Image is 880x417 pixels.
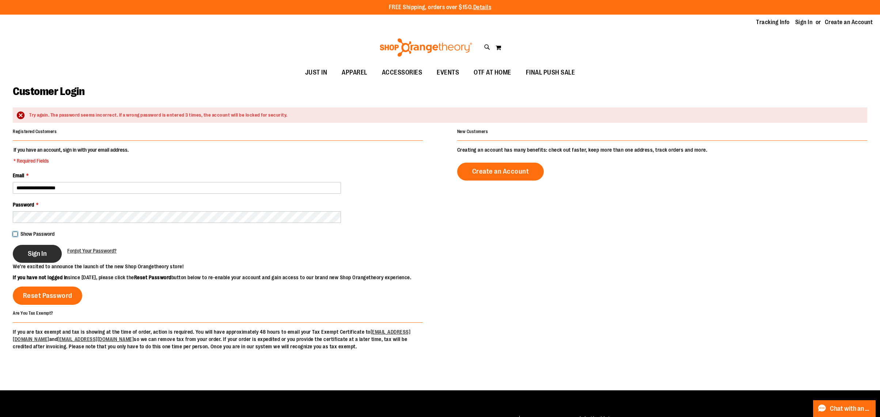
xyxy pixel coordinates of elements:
[382,64,422,81] span: ACCESSORIES
[14,157,129,164] span: * Required Fields
[23,292,72,300] span: Reset Password
[13,328,423,350] p: If you are tax exempt and tax is showing at the time of order, action is required. You will have ...
[389,3,492,12] p: FREE Shipping, orders over $150.
[13,311,53,316] strong: Are You Tax Exempt?
[13,146,129,164] legend: If you have an account, sign in with your email address.
[457,146,867,153] p: Creating an account has many benefits: check out faster, keep more than one address, track orders...
[134,274,171,280] strong: Reset Password
[13,245,62,263] button: Sign In
[813,400,876,417] button: Chat with an Expert
[13,274,68,280] strong: If you have not logged in
[67,248,117,254] span: Forgot Your Password?
[473,4,492,11] a: Details
[830,405,871,412] span: Chat with an Expert
[305,64,327,81] span: JUST IN
[13,263,440,270] p: We’re excited to announce the launch of the new Shop Orangetheory store!
[457,129,488,134] strong: New Customers
[825,18,873,26] a: Create an Account
[67,247,117,254] a: Forgot Your Password?
[13,85,84,98] span: Customer Login
[795,18,813,26] a: Sign In
[342,64,367,81] span: APPAREL
[13,329,410,342] a: [EMAIL_ADDRESS][DOMAIN_NAME]
[13,173,24,178] span: Email
[13,287,82,305] a: Reset Password
[13,129,57,134] strong: Registered Customers
[13,274,440,281] p: since [DATE], please click the button below to re-enable your account and gain access to our bran...
[13,202,34,208] span: Password
[474,64,511,81] span: OTF AT HOME
[437,64,459,81] span: EVENTS
[472,167,529,175] span: Create an Account
[20,231,54,237] span: Show Password
[28,250,47,258] span: Sign In
[379,38,473,57] img: Shop Orangetheory
[457,163,544,181] a: Create an Account
[29,112,860,119] div: Try again. The password seems incorrect. If a wrong password is entered 3 times, the account will...
[756,18,790,26] a: Tracking Info
[526,64,575,81] span: FINAL PUSH SALE
[57,336,134,342] a: [EMAIL_ADDRESS][DOMAIN_NAME]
